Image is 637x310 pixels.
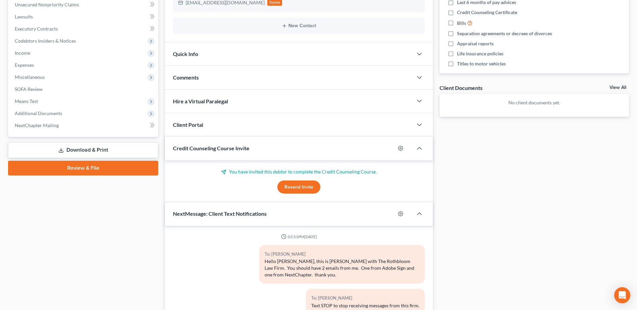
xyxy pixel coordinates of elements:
div: To: [PERSON_NAME] [265,250,419,258]
div: Open Intercom Messenger [614,287,630,303]
p: No client documents yet. [445,99,624,106]
span: Appraisal reports [457,40,494,47]
a: NextChapter Mailing [9,119,158,132]
div: To: [PERSON_NAME] [311,294,419,302]
span: Credit Counseling Course Invite [173,145,249,151]
p: You have invited this debtor to complete the Credit Counseling Course. [173,168,425,175]
a: Download & Print [8,142,158,158]
span: Credit Counseling Certificate [457,9,517,16]
span: Quick Info [173,51,198,57]
span: Executory Contracts [15,26,58,32]
button: Resend Invite [277,180,320,194]
div: Text STOP to stop receiving messages from this firm. [311,302,419,309]
span: Miscellaneous [15,74,45,80]
span: Titles to motor vehicles [457,60,506,67]
a: Lawsuits [9,11,158,23]
span: NextChapter Mailing [15,122,59,128]
a: Review & File [8,161,158,175]
span: Separation agreements or decrees of divorces [457,30,552,37]
button: New Contact [178,23,419,29]
span: Additional Documents [15,110,62,116]
div: Client Documents [440,84,483,91]
div: Hello [PERSON_NAME], this is [PERSON_NAME] with The Rothbloom Law Firm. You should have 2 emails ... [265,258,419,278]
span: Client Portal [173,121,203,128]
span: Hire a Virtual Paralegal [173,98,228,104]
span: Expenses [15,62,34,68]
span: Unsecured Nonpriority Claims [15,2,79,7]
a: View All [609,85,626,90]
a: Executory Contracts [9,23,158,35]
span: Means Test [15,98,38,104]
div: 03:51PM[DATE] [173,234,425,240]
span: Income [15,50,30,56]
span: Codebtors Insiders & Notices [15,38,76,44]
span: Comments [173,74,199,81]
a: SOFA Review [9,83,158,95]
span: Bills [457,20,466,27]
span: Lawsuits [15,14,33,19]
span: Life insurance policies [457,50,503,57]
span: SOFA Review [15,86,43,92]
span: NextMessage: Client Text Notifications [173,210,267,217]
